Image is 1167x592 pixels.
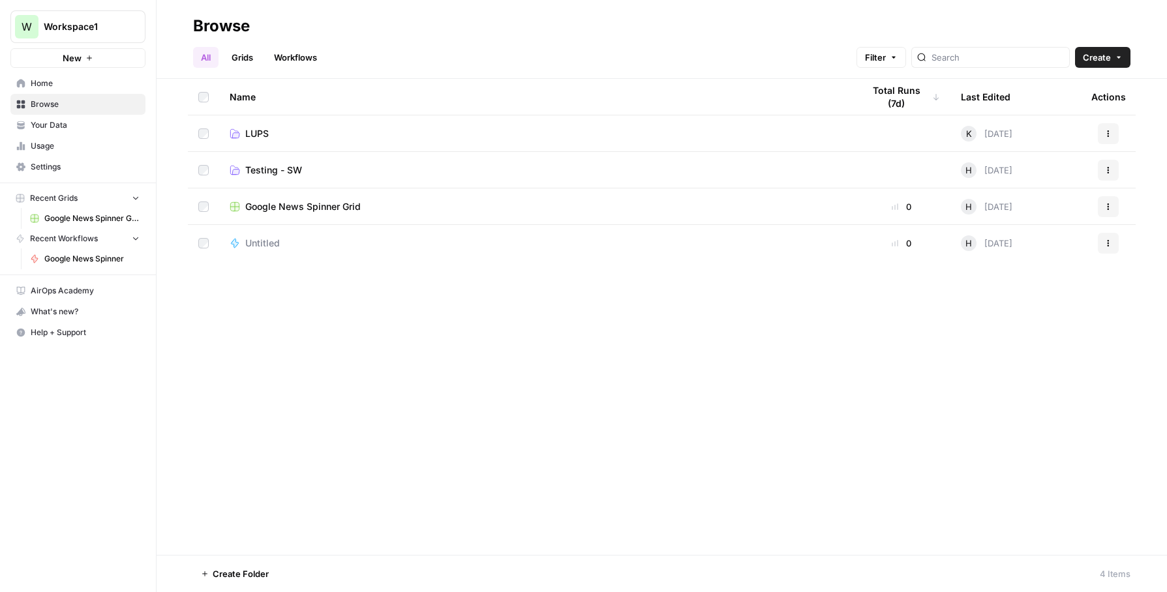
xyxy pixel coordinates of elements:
[10,136,145,156] a: Usage
[961,162,1012,178] div: [DATE]
[1100,567,1130,580] div: 4 Items
[10,229,145,248] button: Recent Workflows
[965,164,972,177] span: H
[31,285,140,297] span: AirOps Academy
[24,208,145,229] a: Google News Spinner Grid
[10,10,145,43] button: Workspace: Workspace1
[10,188,145,208] button: Recent Grids
[961,199,1012,215] div: [DATE]
[31,140,140,152] span: Usage
[965,200,972,213] span: H
[961,126,1012,141] div: [DATE]
[863,200,940,213] div: 0
[245,127,269,140] span: LUPS
[230,237,842,250] a: Untitled
[863,79,940,115] div: Total Runs (7d)
[1075,47,1130,68] button: Create
[856,47,906,68] button: Filter
[31,119,140,131] span: Your Data
[230,200,842,213] a: Google News Spinner Grid
[213,567,269,580] span: Create Folder
[44,253,140,265] span: Google News Spinner
[224,47,261,68] a: Grids
[22,19,32,35] span: W
[11,302,145,321] div: What's new?
[230,164,842,177] a: Testing - SW
[63,52,82,65] span: New
[230,127,842,140] a: LUPS
[266,47,325,68] a: Workflows
[31,78,140,89] span: Home
[10,301,145,322] button: What's new?
[31,327,140,338] span: Help + Support
[10,280,145,301] a: AirOps Academy
[230,79,842,115] div: Name
[961,79,1010,115] div: Last Edited
[245,237,280,250] span: Untitled
[245,164,302,177] span: Testing - SW
[30,233,98,244] span: Recent Workflows
[193,16,250,37] div: Browse
[10,156,145,177] a: Settings
[10,48,145,68] button: New
[193,563,277,584] button: Create Folder
[10,73,145,94] a: Home
[30,192,78,204] span: Recent Grids
[31,161,140,173] span: Settings
[44,213,140,224] span: Google News Spinner Grid
[965,237,972,250] span: H
[245,200,361,213] span: Google News Spinner Grid
[961,235,1012,251] div: [DATE]
[24,248,145,269] a: Google News Spinner
[31,98,140,110] span: Browse
[1083,51,1111,64] span: Create
[863,237,940,250] div: 0
[10,115,145,136] a: Your Data
[1091,79,1126,115] div: Actions
[932,51,1064,64] input: Search
[10,322,145,343] button: Help + Support
[10,94,145,115] a: Browse
[44,20,123,33] span: Workspace1
[966,127,972,140] span: K
[193,47,219,68] a: All
[865,51,886,64] span: Filter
